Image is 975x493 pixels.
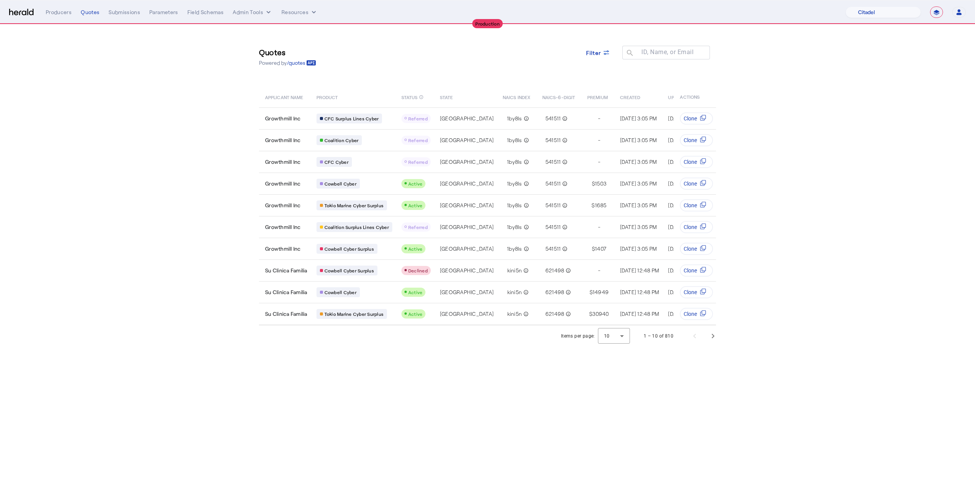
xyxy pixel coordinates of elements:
[674,86,716,107] th: ACTIONS
[324,202,384,208] span: Tokio Marine Cyber Surplus
[522,115,529,122] mat-icon: info_outline
[507,158,522,166] span: 1by8ls
[561,332,595,340] div: Items per page:
[316,93,338,101] span: PRODUCT
[542,93,575,101] span: NAICS-6-DIGIT
[595,245,606,253] span: 1407
[620,224,657,230] span: [DATE] 3:05 PM
[684,310,697,318] span: Clone
[408,138,428,143] span: Referred
[684,136,697,144] span: Clone
[592,245,595,253] span: $
[324,289,356,295] span: Cowbell Cyber
[265,158,301,166] span: Growthmill Inc
[440,136,494,144] span: [GEOGRAPHIC_DATA]
[265,93,303,101] span: APPLICANT NAME
[668,180,705,187] span: [DATE] 3:05 PM
[668,224,705,230] span: [DATE] 3:35 PM
[592,310,609,318] span: 30940
[545,202,561,209] span: 541511
[324,115,379,122] span: CFC Surplus Lines Cyber
[680,156,713,168] button: Clone
[680,199,713,211] button: Clone
[408,311,423,317] span: Active
[408,268,428,273] span: Declined
[401,93,418,101] span: STATUS
[265,202,301,209] span: Growthmill Inc
[564,267,571,274] mat-icon: info_outline
[522,267,529,274] mat-icon: info_outline
[440,93,453,101] span: STATE
[684,115,697,122] span: Clone
[561,202,567,209] mat-icon: info_outline
[592,180,595,187] span: $
[561,223,567,231] mat-icon: info_outline
[507,245,522,253] span: 1by8ls
[408,159,428,165] span: Referred
[620,137,657,143] span: [DATE] 3:05 PM
[545,136,561,144] span: 541511
[46,8,72,16] div: Producers
[440,245,494,253] span: [GEOGRAPHIC_DATA]
[408,116,428,121] span: Referred
[324,267,374,274] span: Cowbell Cyber Surplus
[324,137,359,143] span: Coalition Cyber
[684,245,697,253] span: Clone
[507,180,522,187] span: 1by8ls
[109,8,140,16] div: Submissions
[440,310,494,318] span: [GEOGRAPHIC_DATA]
[680,178,713,190] button: Clone
[561,136,567,144] mat-icon: info_outline
[265,310,307,318] span: Su Clinica Familia
[545,310,564,318] span: 621498
[287,59,316,67] a: /quotes
[408,246,423,251] span: Active
[684,267,697,274] span: Clone
[580,46,617,59] button: Filter
[522,136,529,144] mat-icon: info_outline
[620,267,659,274] span: [DATE] 12:48 PM
[545,288,564,296] span: 621498
[408,290,423,295] span: Active
[684,288,697,296] span: Clone
[595,180,606,187] span: 1503
[620,289,659,295] span: [DATE] 12:48 PM
[149,8,178,16] div: Parameters
[586,49,601,57] span: Filter
[598,136,600,144] span: -
[561,245,567,253] mat-icon: info_outline
[622,49,635,58] mat-icon: search
[598,223,600,231] span: -
[408,224,428,230] span: Referred
[644,332,673,340] div: 1 – 10 of 810
[522,288,529,296] mat-icon: info_outline
[668,267,707,274] span: [DATE] 12:48 PM
[522,223,529,231] mat-icon: info_outline
[598,267,600,274] span: -
[259,59,316,67] p: Powered by
[561,158,567,166] mat-icon: info_outline
[472,19,503,28] div: Production
[507,223,522,231] span: 1by8ls
[9,9,34,16] img: Herald Logo
[587,93,608,101] span: PREMIUM
[522,158,529,166] mat-icon: info_outline
[187,8,224,16] div: Field Schemas
[598,158,600,166] span: -
[668,289,707,295] span: [DATE] 12:48 PM
[440,158,494,166] span: [GEOGRAPHIC_DATA]
[265,288,307,296] span: Su Clinica Familia
[440,223,494,231] span: [GEOGRAPHIC_DATA]
[324,181,356,187] span: Cowbell Cyber
[522,310,529,318] mat-icon: info_outline
[522,202,529,209] mat-icon: info_outline
[561,115,567,122] mat-icon: info_outline
[564,288,571,296] mat-icon: info_outline
[507,310,522,318] span: kini5n
[545,180,561,187] span: 541511
[440,202,494,209] span: [GEOGRAPHIC_DATA]
[680,134,713,146] button: Clone
[259,86,817,325] table: Table view of all quotes submitted by your platform
[233,8,272,16] button: internal dropdown menu
[620,115,657,122] span: [DATE] 3:05 PM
